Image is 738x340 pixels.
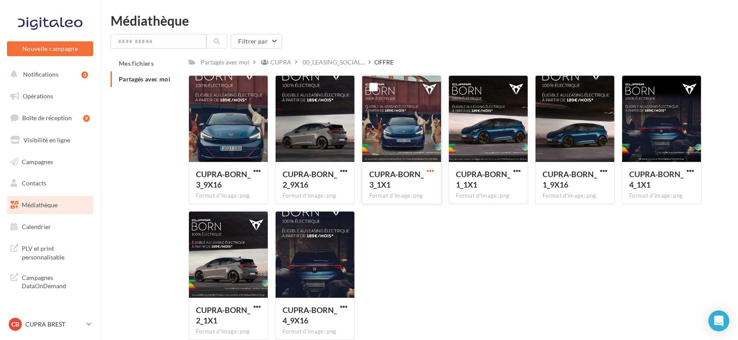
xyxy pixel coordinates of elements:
span: Visibilité en ligne [24,136,70,144]
p: CUPRA BREST [25,320,83,329]
span: PLV et print personnalisable [22,242,90,261]
div: Format d'image: png [456,192,521,200]
span: CUPRA-BORN_4_1X1 [629,169,684,189]
span: Partagés avec moi [119,75,170,83]
a: Campagnes [5,153,95,171]
div: 9 [83,115,90,122]
a: Contacts [5,174,95,192]
span: CUPRA-BORN_3_1X1 [369,169,424,189]
span: CUPRA-BORN_2_9X16 [283,169,337,189]
span: CB [11,320,19,329]
div: Médiathèque [111,14,728,27]
div: Format d'image: png [543,192,607,200]
span: Boîte de réception [22,114,72,121]
div: Format d'image: png [196,192,261,200]
span: Campagnes DataOnDemand [22,272,90,290]
a: Calendrier [5,218,95,236]
span: Mes fichiers [119,60,154,67]
div: Format d'image: png [369,192,434,200]
span: Opérations [23,92,53,100]
div: Format d'image: png [283,328,347,336]
div: Partagés avec moi [201,58,249,67]
span: Campagnes [22,158,53,165]
button: Notifications 3 [5,65,91,84]
span: Calendrier [22,223,51,230]
a: CB CUPRA BREST [7,316,93,333]
div: 3 [81,71,88,78]
span: Contacts [22,179,46,187]
a: Visibilité en ligne [5,131,95,149]
div: Format d'image: png [283,192,347,200]
div: OFFRE [374,58,394,67]
span: CUPRA-BORN_1_1X1 [456,169,510,189]
span: 00_LEASING_SOCIAL... [303,58,365,67]
span: CUPRA-BORN_1_9X16 [543,169,597,189]
span: CUPRA-BORN_4_9X16 [283,305,337,325]
div: CUPRA [270,58,291,67]
a: Campagnes DataOnDemand [5,268,95,294]
a: Boîte de réception9 [5,108,95,127]
span: Médiathèque [22,201,57,209]
span: CUPRA-BORN_3_9X16 [196,169,250,189]
span: Notifications [23,71,58,78]
button: Filtrer par [231,34,282,49]
a: PLV et print personnalisable [5,239,95,265]
a: Opérations [5,87,95,105]
button: Nouvelle campagne [7,41,93,56]
div: Open Intercom Messenger [708,310,729,331]
span: CUPRA-BORN_2_1X1 [196,305,250,325]
a: Médiathèque [5,196,95,214]
div: Format d'image: png [629,192,694,200]
div: Format d'image: png [196,328,261,336]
